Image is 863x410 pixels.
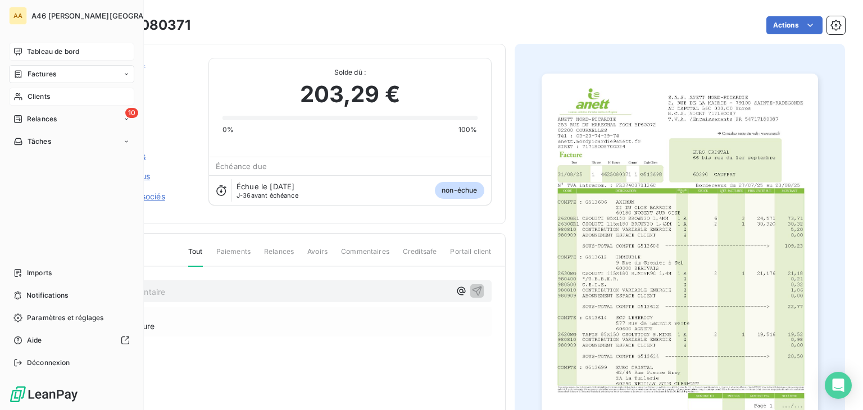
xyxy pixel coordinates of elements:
[237,192,251,199] span: J-36
[216,162,267,171] span: Échéance due
[105,15,190,35] h3: 4625080371
[307,247,328,266] span: Avoirs
[27,114,57,124] span: Relances
[27,47,79,57] span: Tableau de bord
[403,247,437,266] span: Creditsafe
[27,335,42,345] span: Aide
[450,247,491,266] span: Portail client
[27,358,70,368] span: Déconnexion
[28,136,51,147] span: Tâches
[264,247,294,266] span: Relances
[435,182,484,199] span: non-échue
[458,125,478,135] span: 100%
[237,192,298,199] span: avant échéance
[825,372,852,399] div: Open Intercom Messenger
[222,125,234,135] span: 0%
[341,247,389,266] span: Commentaires
[28,92,50,102] span: Clients
[222,67,477,78] span: Solde dû :
[300,78,400,111] span: 203,29 €
[28,69,56,79] span: Factures
[125,108,138,118] span: 10
[27,268,52,278] span: Imports
[9,331,134,349] a: Aide
[9,7,27,25] div: AA
[216,247,251,266] span: Paiements
[9,385,79,403] img: Logo LeanPay
[27,313,103,323] span: Paramètres et réglages
[188,247,203,267] span: Tout
[31,11,187,20] span: A46 [PERSON_NAME][GEOGRAPHIC_DATA]
[26,290,68,300] span: Notifications
[766,16,823,34] button: Actions
[237,182,294,191] span: Échue le [DATE]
